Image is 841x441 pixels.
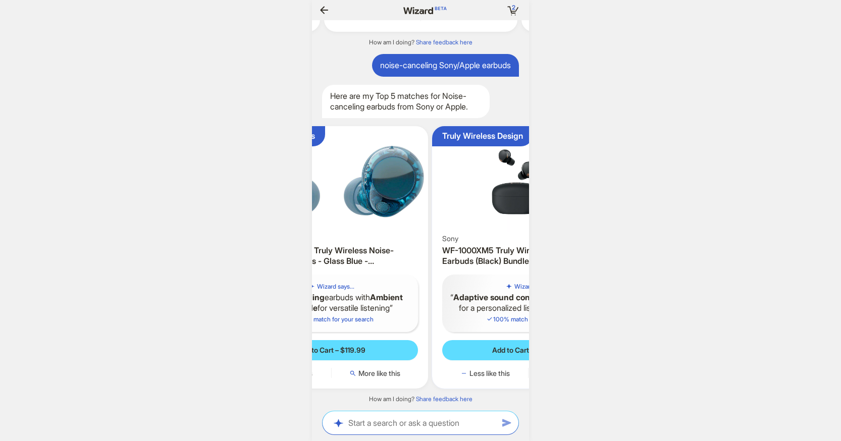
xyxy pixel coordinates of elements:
a: Share feedback here [416,38,472,46]
div: Here are my Top 5 matches for Noise-canceling earbuds from Sony or Apple. [322,85,490,118]
q: earbuds designed for a personalized listening experience [450,292,607,313]
div: Truly Wireless Design [442,131,523,141]
b: Adaptive sound control [453,292,543,302]
a: Share feedback here [416,395,472,403]
h3: WF-1000XM5 Truly Wireless Noise Canceling Earbuds (Black) Bundle [442,245,615,266]
span: Add to Cart – $299.99 [492,346,564,355]
span: 2 [512,4,515,11]
img: WF-1000XM5 Truly Wireless Noise Canceling Earbuds (Black) Bundle [436,130,621,232]
button: More like this [332,368,418,378]
span: More like this [358,369,400,378]
span: Add to Cart – $119.99 [297,346,365,355]
h3: Sony - WF-C710N Truly Wireless Noise-Canceling Earbuds - Glass Blue - SKU:6620464 [245,245,418,266]
q: earbuds with for versatile listening [253,292,410,313]
span: 100 % match for your search [486,315,571,323]
div: Crystal Clear CallsSony - WF-C710N Truly Wireless Noise-Canceling Earbuds - Glass Blue - SKU:6620... [235,126,428,389]
span: Less like this [469,369,510,378]
button: Add to Cart – $119.99 [245,340,418,360]
span: 100 % match for your search [289,315,374,323]
div: How am I doing? [312,395,529,403]
div: How am I doing? [312,38,529,46]
span: Sony [442,234,458,243]
img: Sony - WF-C710N Truly Wireless Noise-Canceling Earbuds - Glass Blue - SKU:6620464 [239,130,424,232]
h5: Wizard says... [514,283,552,291]
div: noise-canceling Sony/Apple earbuds [372,54,519,77]
h5: Wizard says... [317,283,354,291]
